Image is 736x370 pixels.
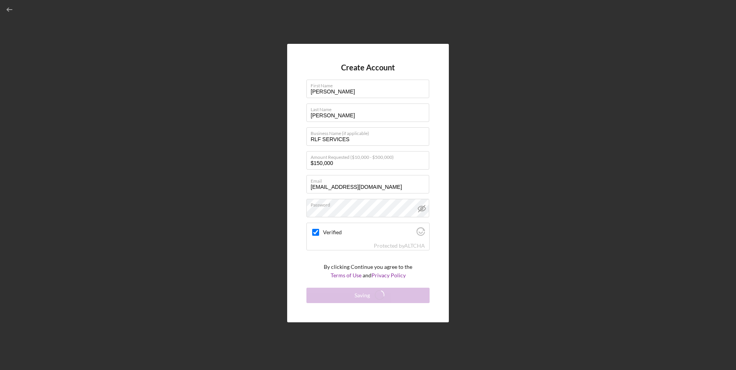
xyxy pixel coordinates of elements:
h4: Create Account [341,63,395,72]
label: Email [311,175,429,184]
a: Privacy Policy [371,272,406,278]
label: Password [311,199,429,208]
p: By clicking Continue you agree to the and [324,263,412,280]
a: Visit Altcha.org [404,242,425,249]
div: Saving [355,288,370,303]
label: Last Name [311,104,429,112]
div: Protected by [374,243,425,249]
button: Saving [306,288,430,303]
a: Visit Altcha.org [417,230,425,237]
label: Business Name (if applicable) [311,128,429,136]
label: First Name [311,80,429,88]
a: Terms of Use [331,272,361,278]
label: Amount Requested ($10,000 - $500,000) [311,152,429,160]
label: Verified [323,229,414,235]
